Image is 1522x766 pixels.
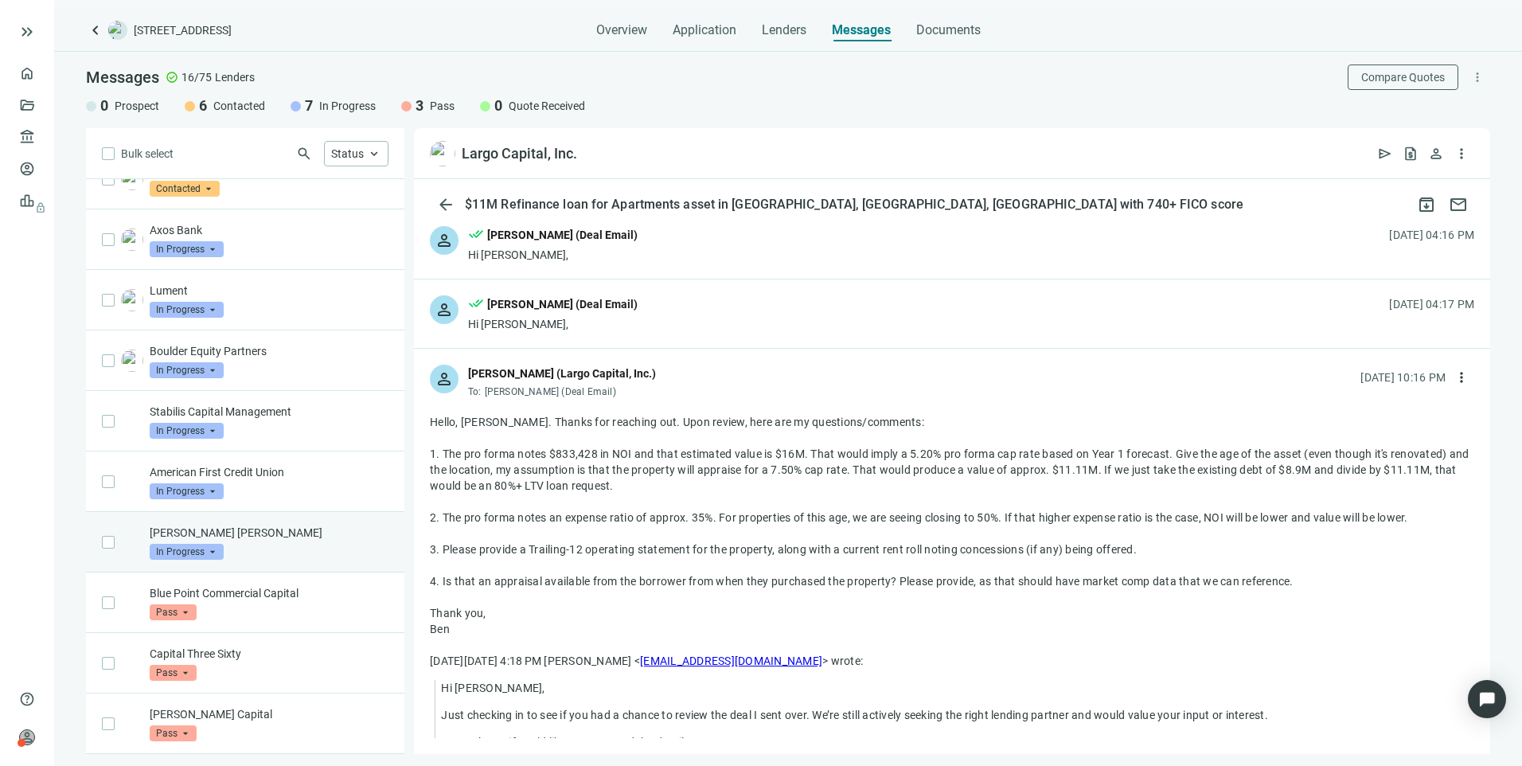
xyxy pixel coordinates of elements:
[487,295,638,313] div: [PERSON_NAME] (Deal Email)
[150,302,224,318] span: In Progress
[430,98,455,114] span: Pass
[134,22,232,38] span: [STREET_ADDRESS]
[468,226,484,247] span: done_all
[150,423,224,439] span: In Progress
[1389,226,1474,244] div: [DATE] 04:16 PM
[108,21,127,40] img: deal-logo
[121,289,143,311] img: 0f528408-7142-4803-9582-e9a460d8bd61.png
[468,247,638,263] div: Hi [PERSON_NAME],
[596,22,647,38] span: Overview
[150,343,388,359] p: Boulder Equity Partners
[86,21,105,40] a: keyboard_arrow_left
[1465,64,1490,90] button: more_vert
[1468,680,1506,718] div: Open Intercom Messenger
[509,98,585,114] span: Quote Received
[100,96,108,115] span: 0
[115,98,159,114] span: Prospect
[436,195,455,214] span: arrow_back
[121,350,143,372] img: 32cdc52a-3c6c-4829-b3d7-5d0056609313
[150,725,197,741] span: Pass
[150,525,388,541] p: [PERSON_NAME] [PERSON_NAME]
[367,147,381,161] span: keyboard_arrow_up
[468,365,656,382] div: [PERSON_NAME] (Largo Capital, Inc.)
[430,189,462,221] button: arrow_back
[150,585,388,601] p: Blue Point Commercial Capital
[86,68,159,87] span: Messages
[150,646,388,662] p: Capital Three Sixty
[832,22,891,37] span: Messages
[673,22,736,38] span: Application
[762,22,806,38] span: Lenders
[19,729,35,745] span: person
[150,283,388,299] p: Lument
[1428,146,1444,162] span: person
[215,69,255,85] span: Lenders
[150,181,220,197] span: Contacted
[121,229,143,251] img: 427971c4-4346-4e72-9493-a738692bfeaa
[1423,141,1449,166] button: person
[150,706,388,722] p: [PERSON_NAME] Capital
[1360,369,1446,386] div: [DATE] 10:16 PM
[435,300,454,319] span: person
[150,362,224,378] span: In Progress
[468,295,484,316] span: done_all
[150,544,224,560] span: In Progress
[1361,71,1445,84] span: Compare Quotes
[1377,146,1393,162] span: send
[468,385,656,398] div: To:
[1389,295,1474,313] div: [DATE] 04:17 PM
[435,231,454,250] span: person
[485,386,616,397] span: [PERSON_NAME] (Deal Email)
[1372,141,1398,166] button: send
[462,144,577,163] div: Largo Capital, Inc.
[1398,141,1423,166] button: request_quote
[296,146,312,162] span: search
[468,316,638,332] div: Hi [PERSON_NAME],
[150,404,388,420] p: Stabilis Capital Management
[319,98,376,114] span: In Progress
[150,483,224,499] span: In Progress
[199,96,207,115] span: 6
[305,96,313,115] span: 7
[416,96,423,115] span: 3
[18,22,37,41] button: keyboard_double_arrow_right
[150,241,224,257] span: In Progress
[121,145,174,162] span: Bulk select
[150,222,388,238] p: Axos Bank
[1454,146,1469,162] span: more_vert
[1454,369,1469,385] span: more_vert
[331,147,364,160] span: Status
[1411,189,1442,221] button: archive
[1417,195,1436,214] span: archive
[1449,195,1468,214] span: mail
[1470,70,1485,84] span: more_vert
[1449,141,1474,166] button: more_vert
[1442,189,1474,221] button: mail
[430,141,455,166] img: ad199841-5f66-478c-8a8b-680a2c0b1db9
[487,226,638,244] div: [PERSON_NAME] (Deal Email)
[166,71,178,84] span: check_circle
[494,96,502,115] span: 0
[916,22,981,38] span: Documents
[213,98,265,114] span: Contacted
[181,69,212,85] span: 16/75
[462,197,1247,213] div: $11M Refinance loan for Apartments asset in [GEOGRAPHIC_DATA], [GEOGRAPHIC_DATA], [GEOGRAPHIC_DAT...
[150,464,388,480] p: American First Credit Union
[150,665,197,681] span: Pass
[1403,146,1419,162] span: request_quote
[435,369,454,389] span: person
[121,168,143,190] img: 64d79f69-17b3-4dbf-9ef3-8d7a442c7193
[1348,64,1458,90] button: Compare Quotes
[1449,365,1474,390] button: more_vert
[19,691,35,707] span: help
[150,604,197,620] span: Pass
